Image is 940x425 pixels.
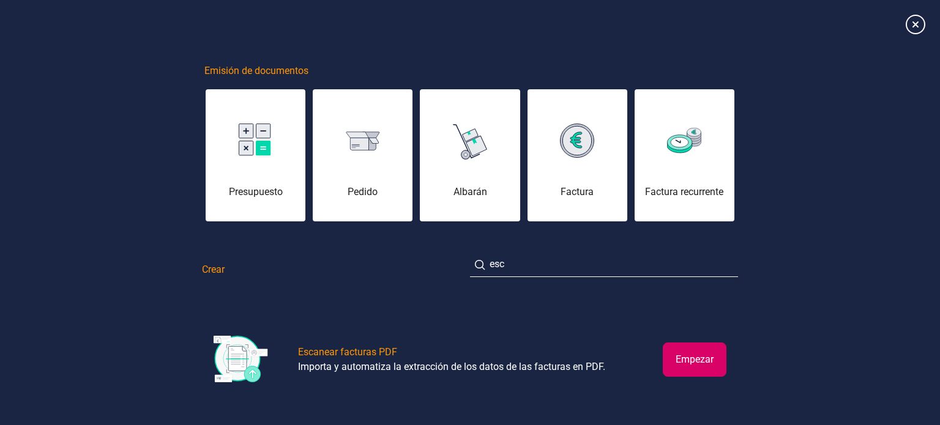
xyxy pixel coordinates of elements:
div: Albarán [420,185,520,199]
div: Importa y automatiza la extracción de los datos de las facturas en PDF. [298,360,605,374]
div: Escanear facturas PDF [298,345,397,360]
img: img-albaran.svg [453,120,487,161]
img: img-presupuesto.svg [239,124,273,158]
input: Buscar acción [470,252,738,277]
div: Presupuesto [206,185,305,199]
button: Empezar [663,342,726,377]
div: Pedido [313,185,412,199]
img: img-escanear-facturas-pdf.svg [214,336,269,383]
img: img-pedido.svg [346,131,380,150]
span: Crear [202,262,225,277]
span: Emisión de documentos [204,64,308,78]
div: Factura recurrente [635,185,734,199]
img: img-factura.svg [560,124,594,158]
div: Factura [528,185,627,199]
img: img-factura-recurrente.svg [667,128,701,153]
